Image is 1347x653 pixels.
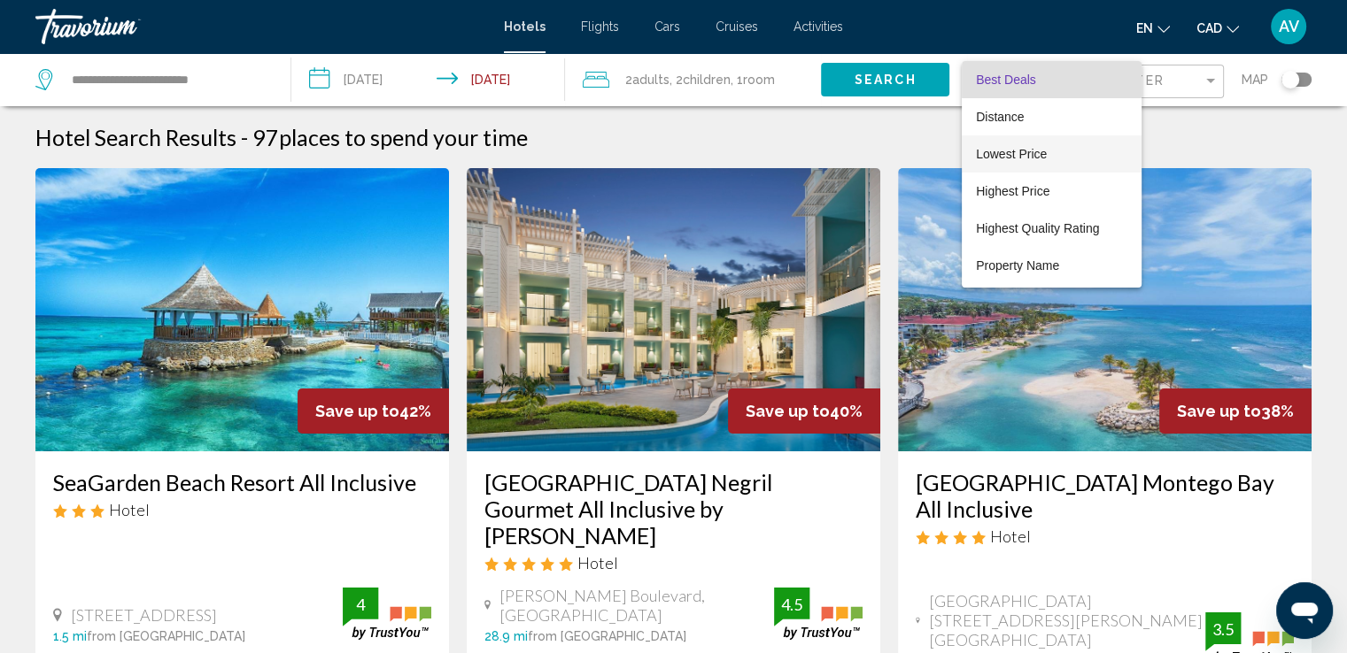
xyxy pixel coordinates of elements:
span: Highest Quality Rating [976,221,1099,235]
span: Property Name [976,258,1059,273]
span: Distance [976,110,1024,124]
span: Lowest Price [976,147,1047,161]
div: Sort by [962,61,1142,288]
iframe: Button to launch messaging window [1276,582,1333,639]
span: Best Deals [976,73,1036,87]
span: Highest Price [976,184,1049,198]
